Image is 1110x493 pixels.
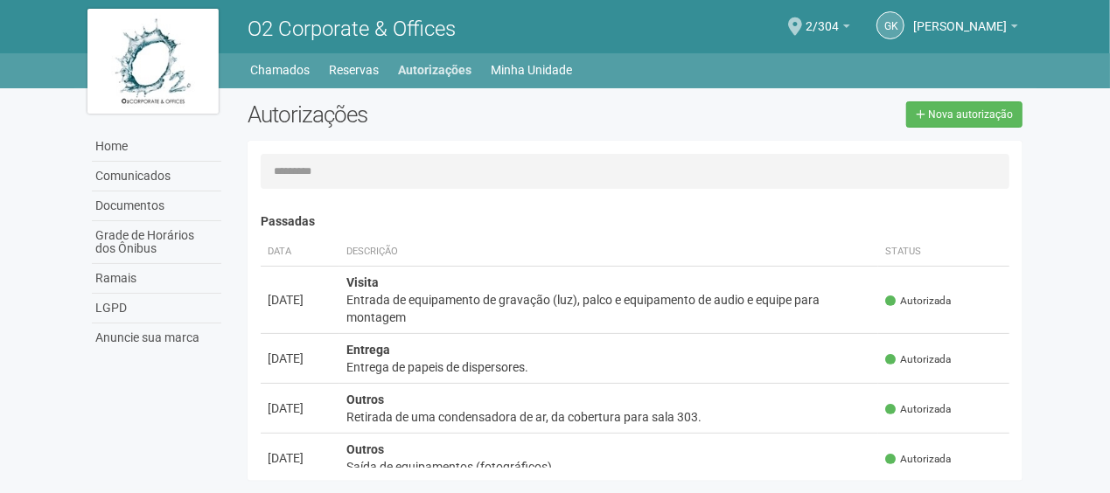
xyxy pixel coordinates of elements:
div: [DATE] [268,350,332,367]
a: GK [876,11,904,39]
strong: Outros [346,442,384,456]
div: [DATE] [268,449,332,467]
div: Entrega de papeis de dispersores. [346,358,872,376]
a: Home [92,132,221,162]
span: Autorizada [885,402,951,417]
h2: Autorizações [248,101,622,128]
span: Nova autorização [928,108,1013,121]
th: Descrição [339,238,879,267]
a: LGPD [92,294,221,323]
span: Autorizada [885,352,951,367]
img: logo.jpg [87,9,219,114]
a: Autorizações [399,58,472,82]
a: Grade de Horários dos Ônibus [92,221,221,264]
h4: Passadas [261,215,1010,228]
span: Gleice Kelly [913,3,1007,33]
span: O2 Corporate & Offices [248,17,456,41]
span: 2/304 [806,3,839,33]
a: Documentos [92,191,221,221]
span: Autorizada [885,294,951,309]
a: Ramais [92,264,221,294]
span: Autorizada [885,452,951,467]
strong: Entrega [346,343,390,357]
a: Nova autorização [906,101,1023,128]
a: Chamados [251,58,311,82]
a: Anuncie sua marca [92,323,221,352]
th: Data [261,238,339,267]
div: [DATE] [268,399,332,417]
a: Minha Unidade [492,58,573,82]
a: Reservas [330,58,380,82]
a: Comunicados [92,162,221,191]
div: Retirada de uma condensadora de ar, da cobertura para sala 303. [346,408,872,426]
strong: Outros [346,392,384,406]
a: 2/304 [806,22,850,36]
div: Entrada de equipamento de gravação (luz), palco e equipamento de audio e equipe para montagem [346,291,872,326]
strong: Visita [346,275,379,289]
th: Status [878,238,1009,267]
div: [DATE] [268,291,332,309]
div: Saída de equipamentos (fotográficos) [346,458,872,476]
a: [PERSON_NAME] [913,22,1018,36]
